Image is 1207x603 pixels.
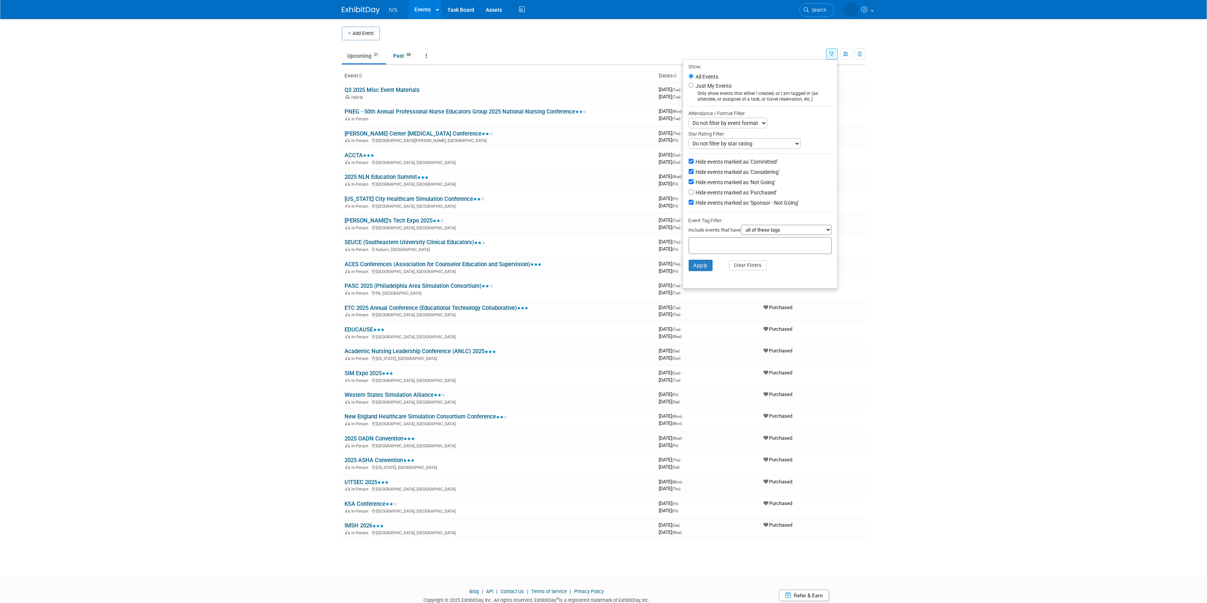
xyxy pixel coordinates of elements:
[659,370,683,376] span: [DATE]
[680,500,681,506] span: -
[659,87,683,92] span: [DATE]
[682,305,683,310] span: -
[672,458,681,462] span: (Thu)
[345,196,485,202] a: [US_STATE] City Healthcare Simulation Conference
[345,333,653,339] div: [GEOGRAPHIC_DATA], [GEOGRAPHIC_DATA]
[659,224,681,230] span: [DATE]
[682,261,683,267] span: -
[352,226,371,230] span: In-Person
[659,152,683,158] span: [DATE]
[659,283,683,288] span: [DATE]
[659,94,681,99] span: [DATE]
[352,530,371,535] span: In-Person
[672,444,678,448] span: (Fri)
[672,306,681,310] span: (Tue)
[345,283,493,289] a: PASC 2025 (Philadelphia Area Simulation Consortium)
[656,69,761,82] th: Dates
[682,130,683,136] span: -
[764,391,793,397] span: Purchased
[345,305,529,311] a: ETC 2025 Annual Conference (Educational Technology Collaborative)
[556,597,559,601] sup: ®
[345,137,653,143] div: [GEOGRAPHIC_DATA][PERSON_NAME], [GEOGRAPHIC_DATA]
[659,290,681,295] span: [DATE]
[659,508,678,513] span: [DATE]
[342,27,380,40] button: Add Event
[672,421,682,426] span: (Mon)
[345,486,653,492] div: [GEOGRAPHIC_DATA], [GEOGRAPHIC_DATA]
[672,487,681,491] span: (Thu)
[352,182,371,187] span: In-Person
[694,199,799,207] label: Hide events marked as 'Sponsor - Not Going'
[672,327,681,331] span: (Tue)
[659,355,681,361] span: [DATE]
[689,216,832,225] div: Event Tag Filter:
[682,457,683,463] span: -
[659,268,678,274] span: [DATE]
[779,590,829,601] a: Refer & Earn
[844,3,858,17] img: Kyle Shelstad
[672,284,681,288] span: (Tue)
[345,182,350,186] img: In-Person Event
[345,138,350,142] img: In-Person Event
[659,442,678,448] span: [DATE]
[659,130,683,136] span: [DATE]
[672,291,681,295] span: (Tue)
[672,117,681,121] span: (Tue)
[694,74,719,79] label: All Events
[682,239,683,245] span: -
[672,218,681,223] span: (Tue)
[345,224,653,230] div: [GEOGRAPHIC_DATA], [GEOGRAPHIC_DATA]
[352,204,371,209] span: In-Person
[659,529,682,535] span: [DATE]
[672,349,680,353] span: (Sat)
[672,530,682,535] span: (Wed)
[672,138,678,142] span: (Fri)
[672,465,680,469] span: (Sat)
[352,487,371,492] span: In-Person
[345,313,350,316] img: In-Person Event
[672,480,682,484] span: (Mon)
[345,181,653,187] div: [GEOGRAPHIC_DATA], [GEOGRAPHIC_DATA]
[568,589,573,594] span: |
[389,7,398,13] span: IVS
[659,435,685,441] span: [DATE]
[659,246,678,252] span: [DATE]
[680,391,681,397] span: -
[799,3,834,17] a: Search
[694,189,777,196] label: Hide events marked as 'Purchased'
[345,479,389,486] a: I/ITSEC 2025
[764,457,793,463] span: Purchased
[672,414,682,418] span: (Mon)
[672,131,681,136] span: (Thu)
[345,326,385,333] a: EDUCAUSE
[681,522,682,528] span: -
[345,509,350,513] img: In-Person Event
[672,356,681,360] span: (Sun)
[672,400,680,404] span: (Sat)
[672,197,678,201] span: (Fri)
[680,196,681,201] span: -
[345,378,350,382] img: In-Person Event
[672,335,682,339] span: (Wed)
[764,413,793,419] span: Purchased
[659,377,681,383] span: [DATE]
[345,400,350,404] img: In-Person Event
[480,589,485,594] span: |
[345,204,350,208] img: In-Person Event
[345,246,653,252] div: Auburn, [GEOGRAPHIC_DATA]
[672,378,681,382] span: (Tue)
[372,52,381,58] span: 21
[809,7,827,13] span: Search
[352,269,371,274] span: In-Person
[345,529,653,535] div: [GEOGRAPHIC_DATA], [GEOGRAPHIC_DATA]
[673,73,677,79] a: Sort by Start Date
[352,421,371,426] span: In-Person
[764,370,793,376] span: Purchased
[345,217,444,224] a: [PERSON_NAME]'s Tech Expo 2025
[345,108,587,115] a: PNEG - 50th Annual Professional Nurse Educators Group 2025 National Nursing Conference
[345,117,350,120] img: In-Person Event
[659,464,680,470] span: [DATE]
[682,87,683,92] span: -
[672,262,681,266] span: (Thu)
[345,442,653,448] div: [GEOGRAPHIC_DATA], [GEOGRAPHIC_DATA]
